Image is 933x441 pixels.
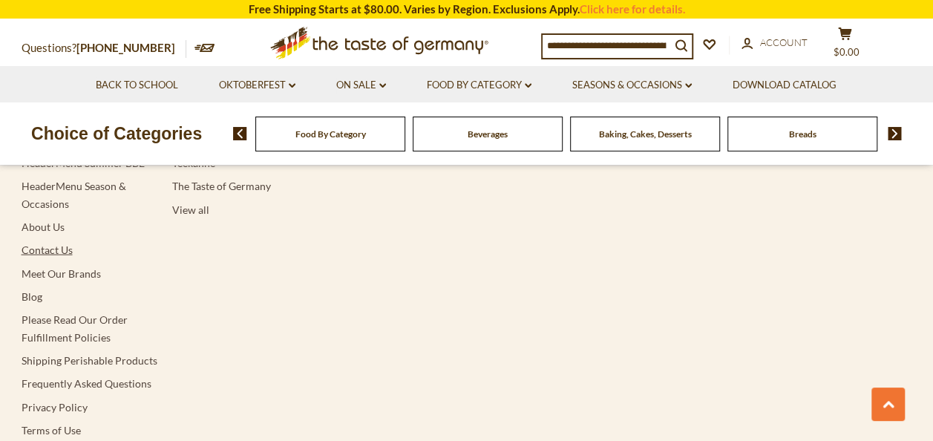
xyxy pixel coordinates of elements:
a: Seasons & Occasions [572,77,692,94]
a: On Sale [336,77,386,94]
a: Meet Our Brands [22,267,101,280]
span: $0.00 [834,46,860,58]
a: Blog [22,290,42,303]
a: Food By Category [427,77,531,94]
a: Please Read Our Order Fulfillment Policies [22,313,128,343]
a: Oktoberfest [219,77,295,94]
a: [PHONE_NUMBER] [76,41,175,54]
a: Beverages [468,128,508,140]
a: Frequently Asked Questions [22,377,151,390]
a: HeaderMenu Season & Occasions [22,180,126,209]
span: Account [760,36,808,48]
p: Questions? [22,39,186,58]
a: Privacy Policy [22,401,88,414]
img: previous arrow [233,127,247,140]
a: Breads [789,128,816,140]
a: Food By Category [295,128,366,140]
a: Click here for details. [580,2,685,16]
a: View all [172,203,209,216]
a: Terms of Use [22,424,81,437]
a: The Taste of Germany [172,180,271,192]
a: About Us [22,220,65,233]
a: Shipping Perishable Products [22,354,157,367]
button: $0.00 [823,27,868,64]
img: next arrow [888,127,902,140]
a: Download Catalog [733,77,837,94]
a: Baking, Cakes, Desserts [599,128,692,140]
a: Contact Us [22,244,73,256]
a: Back to School [96,77,178,94]
a: Account [742,35,808,51]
